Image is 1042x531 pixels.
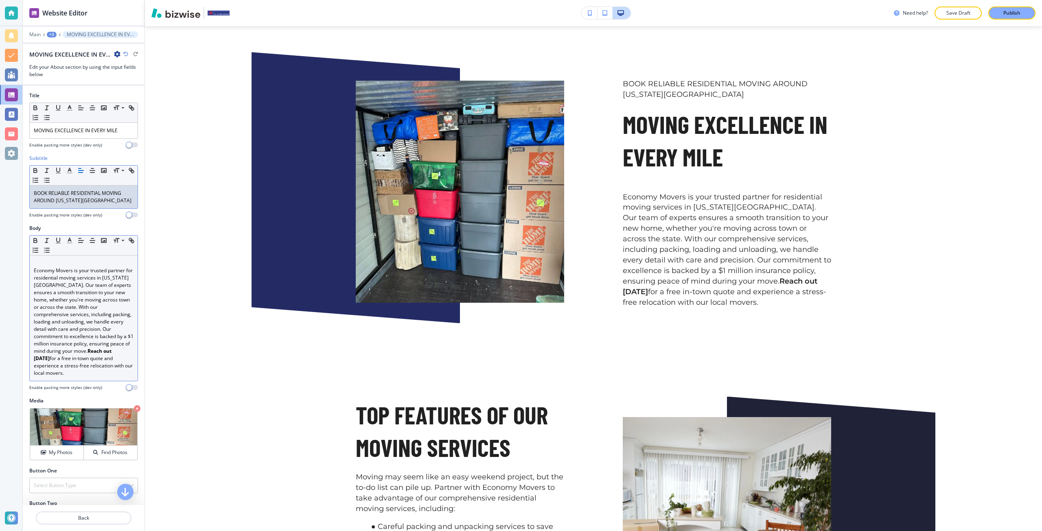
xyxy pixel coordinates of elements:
button: Back [36,511,131,524]
p: MOVING EXCELLENCE IN EVERY MILE [67,32,134,37]
strong: Reach out [DATE] [34,347,113,362]
p: BOOK RELIABLE RESIDENTIAL MOVING AROUND [US_STATE][GEOGRAPHIC_DATA] [623,79,831,100]
button: Find Photos [84,446,137,460]
h2: Media [29,397,138,404]
button: Save Draft [935,7,982,20]
h3: Edit your About section by using the input fields below [29,63,138,78]
a: Reach out [DATE]for a free in-town quote and experience a stress-free relocation with our local m... [34,347,134,376]
h4: Enable pasting more styles (dev only) [29,142,102,148]
img: Bizwise Logo [151,8,200,18]
p: TOP FEATURES OF OUR MOVING SERVICES [356,399,564,464]
a: Reach out [DATE]for a free in-town quote and experience a stress-free relocation with our local m... [623,277,826,307]
h2: Website Editor [42,8,88,18]
h4: My Photos [49,449,72,456]
h3: Need help? [903,9,928,17]
button: +3 [47,32,57,37]
button: MOVING EXCELLENCE IN EVERY MILE [63,31,138,38]
h2: Body [29,225,41,232]
h2: Button Two [29,500,57,507]
div: My PhotosFind Photos [29,408,138,461]
p: Publish [1003,9,1020,17]
h4: Find Photos [101,449,127,456]
p: Save Draft [945,9,971,17]
p: Economy Movers is your trusted partner for residential moving services in [US_STATE][GEOGRAPHIC_D... [623,192,831,308]
p: Back [37,514,131,522]
img: editor icon [29,8,39,18]
h4: Enable pasting more styles (dev only) [29,212,102,218]
img: Your Logo [208,11,230,15]
span: Moving may seem like an easy weekend project, but the to-do list can pile up. Partner with Econom... [356,472,565,513]
p: MOVING EXCELLENCE IN EVERY MILE [34,127,134,134]
button: Main [29,32,41,37]
h4: Select Button Type [34,482,76,489]
img: <p>MOVING EXCELLENCE IN EVERY MILE</p> [356,81,564,303]
p: Economy Movers is your trusted partner for residential moving services in [US_STATE][GEOGRAPHIC_D... [34,267,134,377]
h2: Title [29,92,39,99]
p: MOVING EXCELLENCE IN EVERY MILE [623,108,831,173]
p: BOOK RELIABLE RESIDENTIAL MOVING AROUND [US_STATE][GEOGRAPHIC_DATA] [34,190,134,204]
button: Publish [988,7,1035,20]
h2: MOVING EXCELLENCE IN EVERY MILE [29,50,111,59]
h2: Subtitle [29,155,48,162]
h2: Button One [29,467,57,474]
h4: Enable pasting more styles (dev only) [29,385,102,391]
button: My Photos [30,446,84,460]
